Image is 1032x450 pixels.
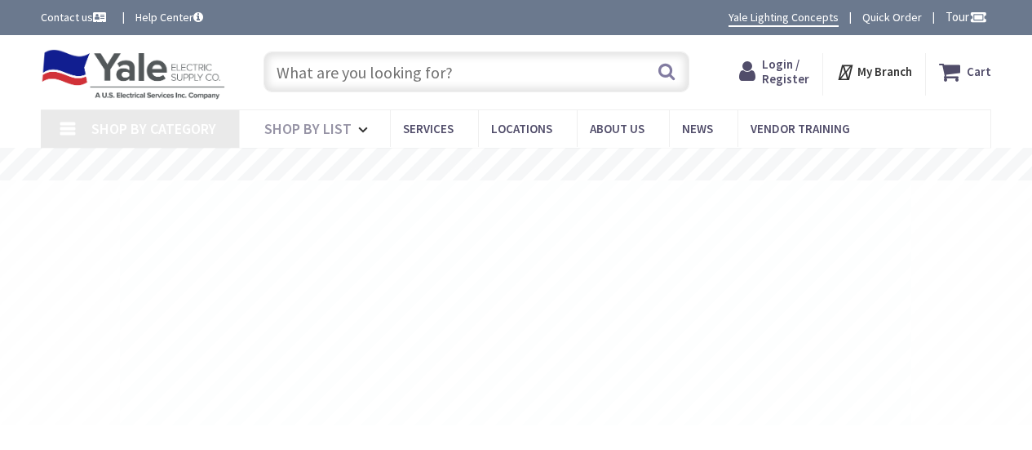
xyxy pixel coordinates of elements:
a: Contact us [41,9,109,25]
strong: My Branch [857,64,912,79]
a: Cart [939,57,991,87]
span: News [682,121,713,136]
img: Yale Electric Supply Co. [41,49,225,100]
input: What are you looking for? [264,51,689,92]
span: Shop By List [264,119,352,138]
span: Services [403,121,454,136]
span: Tour [946,9,987,25]
a: Quick Order [862,9,922,25]
span: About Us [590,121,644,136]
span: Shop By Category [91,119,216,138]
span: Login / Register [762,56,809,87]
div: My Branch [836,57,912,87]
span: Vendor Training [751,121,850,136]
a: Yale Lighting Concepts [729,9,839,27]
a: Login / Register [739,57,809,87]
span: Locations [491,121,552,136]
a: Help Center [135,9,203,25]
strong: Cart [967,57,991,87]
